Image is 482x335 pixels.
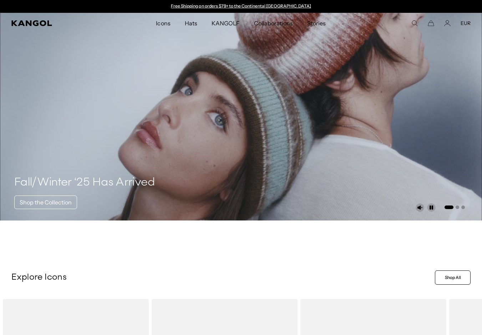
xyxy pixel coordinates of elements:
[11,272,432,283] p: Explore Icons
[444,20,451,26] a: Account
[185,13,197,34] span: Hats
[461,20,471,26] button: EUR
[247,13,300,34] a: Collaborations
[411,20,418,26] summary: Search here
[416,203,424,212] button: Unmute
[461,205,465,209] button: Go to slide 3
[178,13,204,34] a: Hats
[156,13,170,34] span: Icons
[212,13,240,34] span: KANGOLF
[254,13,293,34] span: Collaborations
[168,4,315,9] div: Announcement
[300,13,333,34] a: Stories
[14,176,155,190] h4: Fall/Winter ‘25 Has Arrived
[435,270,471,285] a: Shop All
[168,4,315,9] slideshow-component: Announcement bar
[307,13,326,34] span: Stories
[171,3,311,9] a: Free Shipping on orders $79+ to the Continental [GEOGRAPHIC_DATA]
[149,13,177,34] a: Icons
[428,20,434,26] button: Cart
[427,203,436,212] button: Pause
[11,20,103,26] a: Kangol
[14,196,77,209] a: Shop the Collection
[444,204,465,210] ul: Select a slide to show
[204,13,247,34] a: KANGOLF
[445,205,453,209] button: Go to slide 1
[168,4,315,9] div: 1 of 2
[456,205,459,209] button: Go to slide 2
